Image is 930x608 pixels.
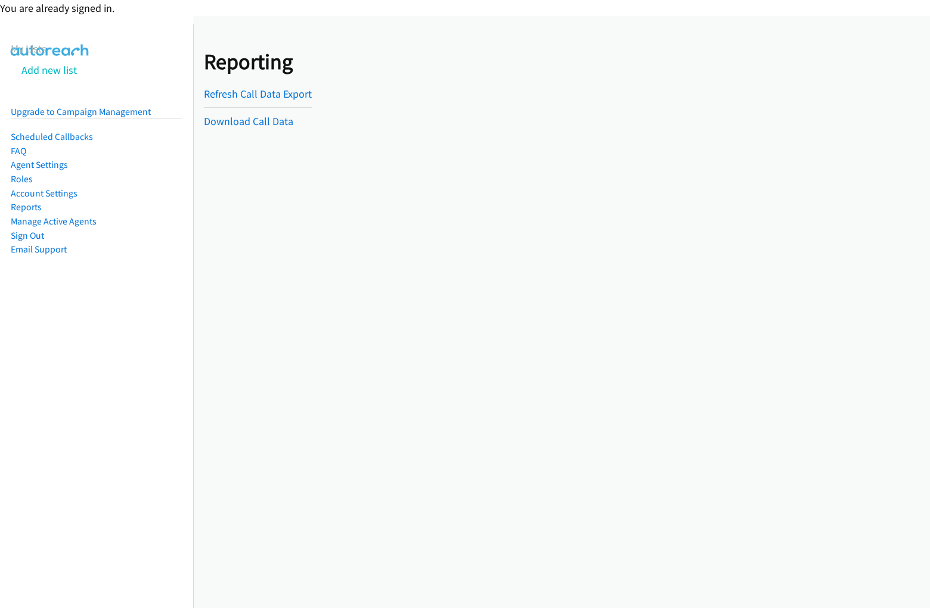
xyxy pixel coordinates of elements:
[204,114,293,128] a: Download Call Data
[11,159,68,170] a: Agent Settings
[11,230,44,241] a: Sign Out
[11,173,33,185] a: Roles
[11,42,46,55] a: My Lists
[11,106,151,117] a: Upgrade to Campaign Management
[11,131,93,142] a: Scheduled Callbacks
[11,244,67,255] a: Email Support
[21,63,77,77] a: Add new list
[204,48,317,75] h1: Reporting
[11,201,42,213] a: Reports
[5,16,95,58] img: Logo
[11,188,77,199] a: Account Settings
[11,145,26,157] a: FAQ
[11,216,97,227] a: Manage Active Agents
[204,87,312,101] a: Refresh Call Data Export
